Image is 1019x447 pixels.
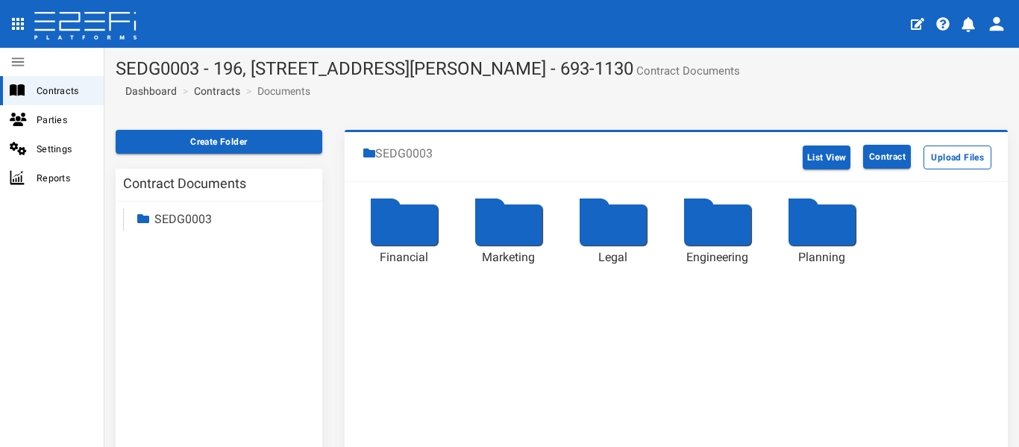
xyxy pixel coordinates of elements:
button: Upload Files [924,146,991,169]
span: Dashboard [119,85,177,97]
div: Planning [785,249,859,266]
button: Contract [863,145,911,169]
a: Contracts [194,84,240,99]
button: List View [803,146,851,169]
small: Contract Documents [633,66,740,77]
li: Documents [242,84,310,99]
h3: Contract Documents [123,177,246,190]
div: Marketing [471,249,546,266]
a: SEDG0003 [154,212,212,226]
li: SEDG0003 [363,146,433,163]
div: Engineering [680,249,755,266]
span: Contracts [37,82,92,99]
div: Legal [576,249,650,266]
a: Dashboard [119,84,177,99]
button: Create Folder [116,130,322,154]
span: Parties [37,111,92,128]
h1: SEDG0003 - 196, [STREET_ADDRESS][PERSON_NAME] - 693-1130 [116,59,1008,78]
a: Contract [853,140,921,174]
span: Settings [37,140,92,157]
div: Financial [367,249,442,266]
span: Reports [37,169,92,187]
